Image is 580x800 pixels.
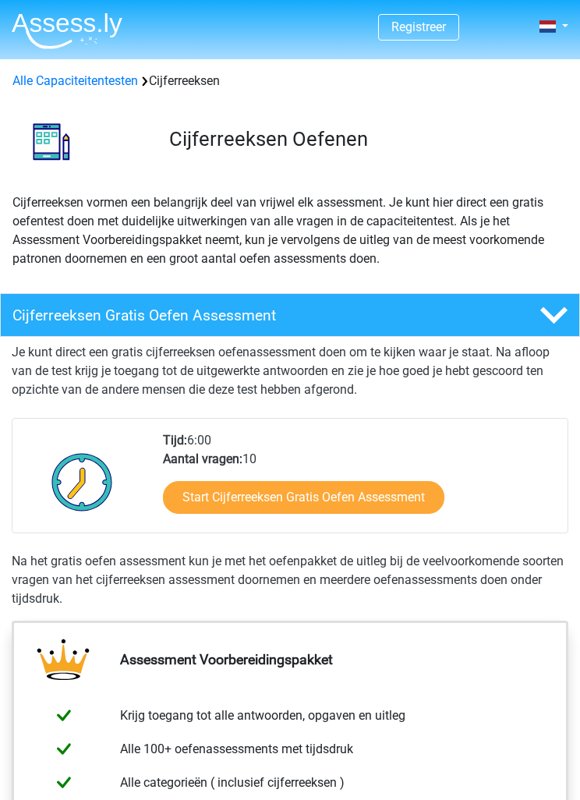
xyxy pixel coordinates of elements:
[12,12,122,49] img: Assessly
[169,127,556,151] h3: Cijferreeksen Oefenen
[12,306,471,324] h4: Cijferreeksen Gratis Oefen Assessment
[151,431,568,533] div: 6:00 10
[6,72,574,90] div: Cijferreeksen
[12,293,568,337] a: Cijferreeksen Gratis Oefen Assessment
[163,433,187,448] b: Tijd:
[163,481,444,514] a: Start Cijferreeksen Gratis Oefen Assessment
[43,443,122,521] img: Klok
[163,451,242,466] b: Aantal vragen:
[12,552,568,608] div: Na het gratis oefen assessment kun je met het oefenpakket de uitleg bij de veelvoorkomende soorte...
[391,19,446,34] a: Registreer
[12,103,90,181] img: cijferreeksen
[12,73,138,88] a: Alle Capaciteitentesten
[12,193,568,268] p: Cijferreeksen vormen een belangrijk deel van vrijwel elk assessment. Je kunt hier direct een grat...
[12,343,568,399] p: Je kunt direct een gratis cijferreeksen oefenassessment doen om te kijken waar je staat. Na afloo...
